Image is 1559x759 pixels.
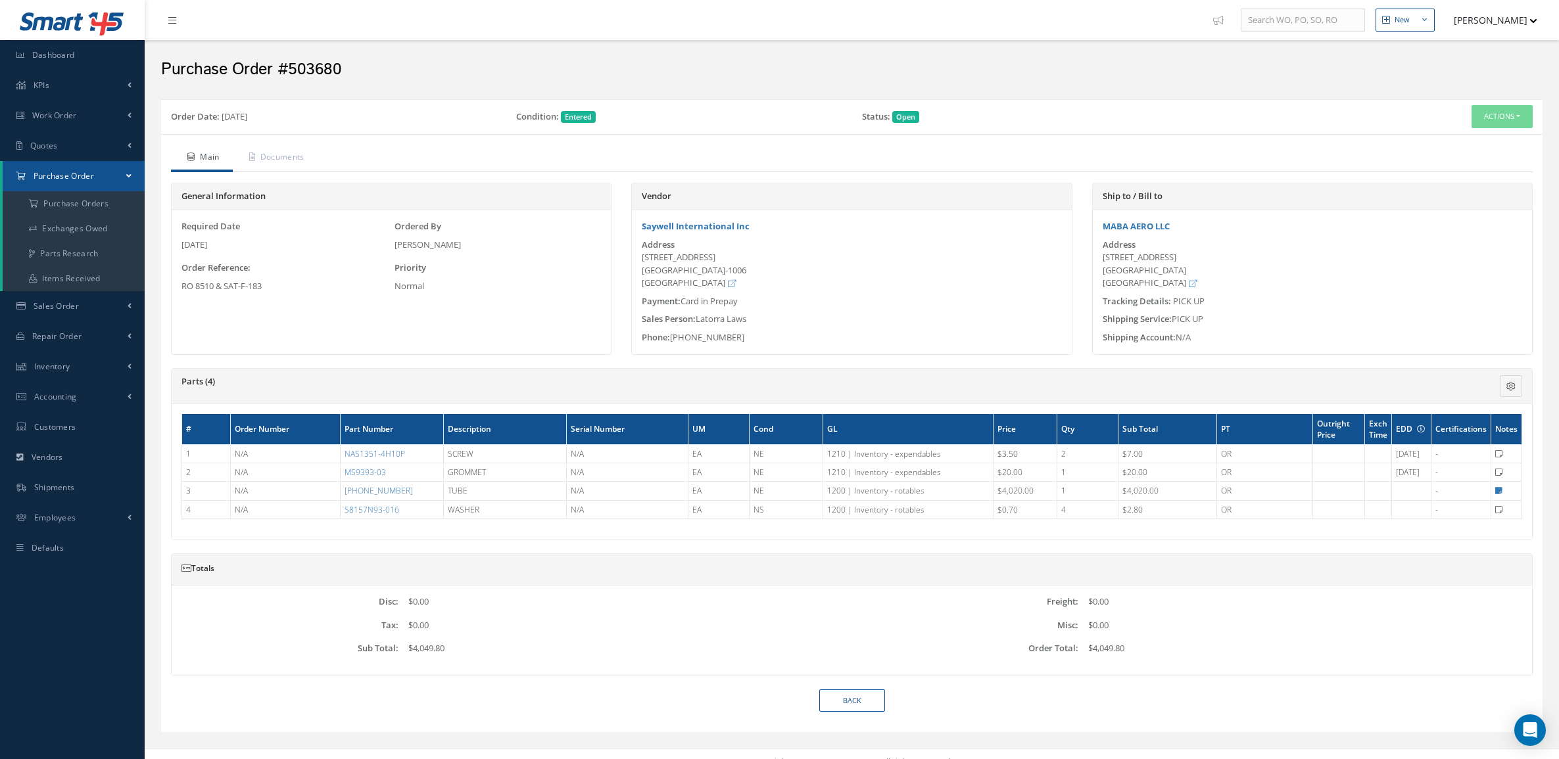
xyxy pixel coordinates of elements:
span: Phone: [642,331,670,343]
td: 1 [182,445,231,463]
td: EA [688,482,750,500]
td: - [1431,445,1491,463]
a: Purchase Orders [3,191,145,216]
span: Dashboard [32,49,75,60]
a: Items Received [3,266,145,291]
span: Accounting [34,391,77,402]
td: N/A [230,482,340,500]
td: $20.00 [1118,463,1217,482]
a: Parts Research [3,241,145,266]
td: EA [688,445,750,463]
td: N/A [230,445,340,463]
h5: Totals [181,564,1522,573]
td: SCREW [443,445,566,463]
th: Price [993,414,1057,445]
td: $4,020.00 [993,482,1057,500]
div: $0.00 [1078,619,1532,632]
td: OR [1217,445,1312,463]
a: Back [819,689,885,712]
span: $4,049.80 [1088,642,1124,654]
label: Tax: [172,620,398,630]
div: Card in Prepay [632,295,1071,308]
label: Address [642,240,675,250]
div: RO 8510 & SAT-F-183 [181,280,388,293]
td: $0.70 [993,500,1057,518]
td: WASHER [443,500,566,518]
div: [STREET_ADDRESS] [GEOGRAPHIC_DATA] [GEOGRAPHIC_DATA] [1103,251,1522,290]
td: 1 [1057,482,1118,500]
label: Ordered By [395,220,441,233]
td: 1 [1057,463,1118,482]
span: Inventory [34,361,70,372]
span: Vendors [32,451,63,463]
span: $4,049.80 [408,642,444,654]
div: [DATE] [181,239,388,252]
td: NE [749,482,823,500]
td: $7.00 [1118,445,1217,463]
h5: Parts (4) [181,377,1295,387]
a: MS9393-03 [345,467,386,478]
div: PICK UP [1093,313,1532,326]
th: GL [823,414,993,445]
td: N/A [230,463,340,482]
td: OR [1217,463,1312,482]
th: Order Number [230,414,340,445]
td: [DATE] [1392,445,1431,463]
th: UM [688,414,750,445]
h5: General Information [181,191,601,202]
td: 4 [1057,500,1118,518]
th: Exch Time [1365,414,1392,445]
span: Shipments [34,482,75,493]
button: New [1376,9,1435,32]
input: Search WO, PO, SO, RO [1241,9,1365,32]
td: GROMMET [443,463,566,482]
th: Serial Number [567,414,688,445]
td: OR [1217,482,1312,500]
h5: Vendor [642,191,1061,202]
td: 1210 | Inventory - expendables [823,445,993,463]
td: NS [749,500,823,518]
th: Notes [1491,414,1522,445]
span: Sales Order [34,300,79,311]
a: NAS1351-4H10P [345,448,405,459]
td: - [1431,500,1491,518]
div: Latorra Laws [632,313,1071,326]
label: Order Date: [171,110,220,124]
th: PT [1217,414,1312,445]
label: Sub Total: [172,643,398,653]
th: Certifications [1431,414,1491,445]
label: Order Total: [852,643,1079,653]
td: 1200 | Inventory - rotables [823,500,993,518]
div: New [1395,14,1410,26]
div: Normal [395,280,601,293]
td: N/A [230,500,340,518]
span: Shipping Service: [1103,313,1172,325]
div: $0.00 [1078,595,1532,609]
div: [STREET_ADDRESS] [GEOGRAPHIC_DATA]-1006 [GEOGRAPHIC_DATA] [642,251,1061,290]
td: - [1431,482,1491,500]
td: 1200 | Inventory - rotables [823,482,993,500]
td: $2.80 [1118,500,1217,518]
th: Outright Price [1312,414,1364,445]
td: NE [749,463,823,482]
span: Entered [561,111,596,123]
td: 4 [182,500,231,518]
td: $3.50 [993,445,1057,463]
div: [PERSON_NAME] [395,239,601,252]
a: Documents [233,145,318,172]
span: KPIs [34,80,49,91]
span: Defaults [32,542,64,553]
h5: Ship to / Bill to [1103,191,1522,202]
td: NE [749,445,823,463]
a: Exchanges Owed [3,216,145,241]
span: Tracking Details: [1103,295,1171,307]
th: # [182,414,231,445]
th: Sub Total [1118,414,1217,445]
label: Freight: [852,597,1079,607]
span: Repair Order [32,331,82,342]
th: Description [443,414,566,445]
span: Open [892,111,919,123]
td: [DATE] [1392,463,1431,482]
button: Actions [1472,105,1533,128]
div: N/A [1093,331,1532,344]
